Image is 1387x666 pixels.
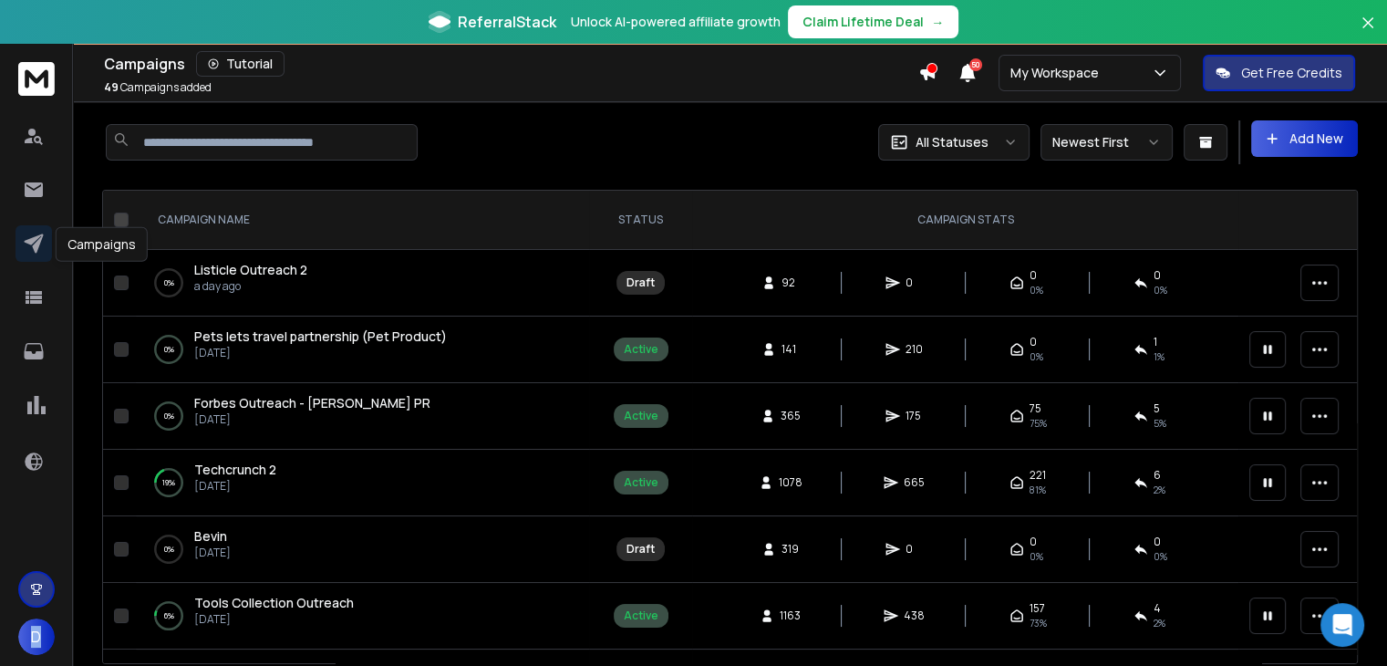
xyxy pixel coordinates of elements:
button: Newest First [1040,124,1173,161]
td: 0%Forbes Outreach - [PERSON_NAME] PR[DATE] [136,383,589,450]
span: 0% [1154,283,1167,297]
p: Unlock AI-powered affiliate growth [571,13,781,31]
span: 4 [1154,601,1161,616]
button: Tutorial [196,51,285,77]
p: All Statuses [916,133,988,151]
span: 0 [906,542,924,557]
span: 0% [1154,549,1167,564]
span: 6 [1154,468,1161,483]
span: Forbes Outreach - [PERSON_NAME] PR [194,394,430,411]
span: 0 [1154,268,1161,283]
a: Listicle Outreach 2 [194,261,307,279]
span: 5 [1154,401,1160,416]
p: 6 % [164,607,174,625]
a: Forbes Outreach - [PERSON_NAME] PR [194,394,430,412]
a: Tools Collection Outreach [194,594,354,612]
p: [DATE] [194,412,430,427]
span: 0 [1030,535,1037,549]
div: Active [624,409,658,423]
p: 0 % [164,407,174,425]
span: 0% [1030,549,1043,564]
td: 19%Techcrunch 2[DATE] [136,450,589,516]
span: 73 % [1030,616,1047,630]
span: 210 [906,342,924,357]
p: a day ago [194,279,307,294]
p: 0 % [164,274,174,292]
td: 6%Tools Collection Outreach[DATE] [136,583,589,650]
div: Draft [626,276,655,290]
span: Bevin [194,527,227,545]
p: 0 % [164,540,174,558]
th: CAMPAIGN NAME [136,191,589,250]
button: Close banner [1356,11,1380,55]
th: CAMPAIGN STATS [692,191,1238,250]
p: 19 % [162,473,175,492]
td: 0%Pets lets travel partnership (Pet Product)[DATE] [136,317,589,383]
span: 2 % [1154,483,1165,497]
span: 175 [906,409,924,423]
p: 0 % [164,340,174,359]
p: [DATE] [194,546,231,560]
div: Active [624,342,658,357]
span: 0 [1030,268,1037,283]
div: Active [624,475,658,490]
span: 665 [904,475,925,490]
p: My Workspace [1010,64,1106,82]
span: 1163 [780,609,801,623]
p: Campaigns added [104,80,212,95]
span: Tools Collection Outreach [194,594,354,611]
span: 75 [1030,401,1041,416]
div: Draft [626,542,655,557]
span: 5 % [1154,416,1166,431]
span: Techcrunch 2 [194,461,276,478]
div: Active [624,609,658,623]
p: [DATE] [194,612,354,627]
span: 1078 [779,475,802,490]
span: 0 [1030,335,1037,349]
span: 365 [781,409,801,423]
div: Campaigns [104,51,918,77]
td: 0%Bevin[DATE] [136,516,589,583]
th: STATUS [589,191,692,250]
span: Listicle Outreach 2 [194,261,307,278]
span: → [931,13,944,31]
span: 50 [969,58,982,71]
span: 0 [906,276,924,290]
span: 49 [104,79,119,95]
button: Claim Lifetime Deal→ [788,5,958,38]
div: Campaigns [56,227,148,262]
button: Add New [1251,120,1358,157]
span: 0% [1030,283,1043,297]
span: ReferralStack [458,11,556,33]
td: 0%Listicle Outreach 2a day ago [136,250,589,317]
a: Bevin [194,527,227,546]
span: 438 [904,609,925,623]
span: 92 [781,276,800,290]
p: [DATE] [194,479,276,494]
span: 0 % [1030,349,1043,364]
span: 2 % [1154,616,1165,630]
span: 157 [1030,601,1045,616]
button: Get Free Credits [1203,55,1355,91]
span: 0 [1154,535,1161,549]
span: 141 [781,342,800,357]
span: 1 [1154,335,1157,349]
div: Open Intercom Messenger [1320,603,1364,647]
span: Pets lets travel partnership (Pet Product) [194,328,447,345]
span: 81 % [1030,483,1046,497]
a: Pets lets travel partnership (Pet Product) [194,328,447,346]
span: 1 % [1154,349,1164,364]
p: Get Free Credits [1241,64,1342,82]
span: 75 % [1030,416,1047,431]
button: D [18,619,55,655]
p: [DATE] [194,346,447,360]
span: 319 [781,542,800,557]
a: Techcrunch 2 [194,461,276,479]
span: 221 [1030,468,1046,483]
